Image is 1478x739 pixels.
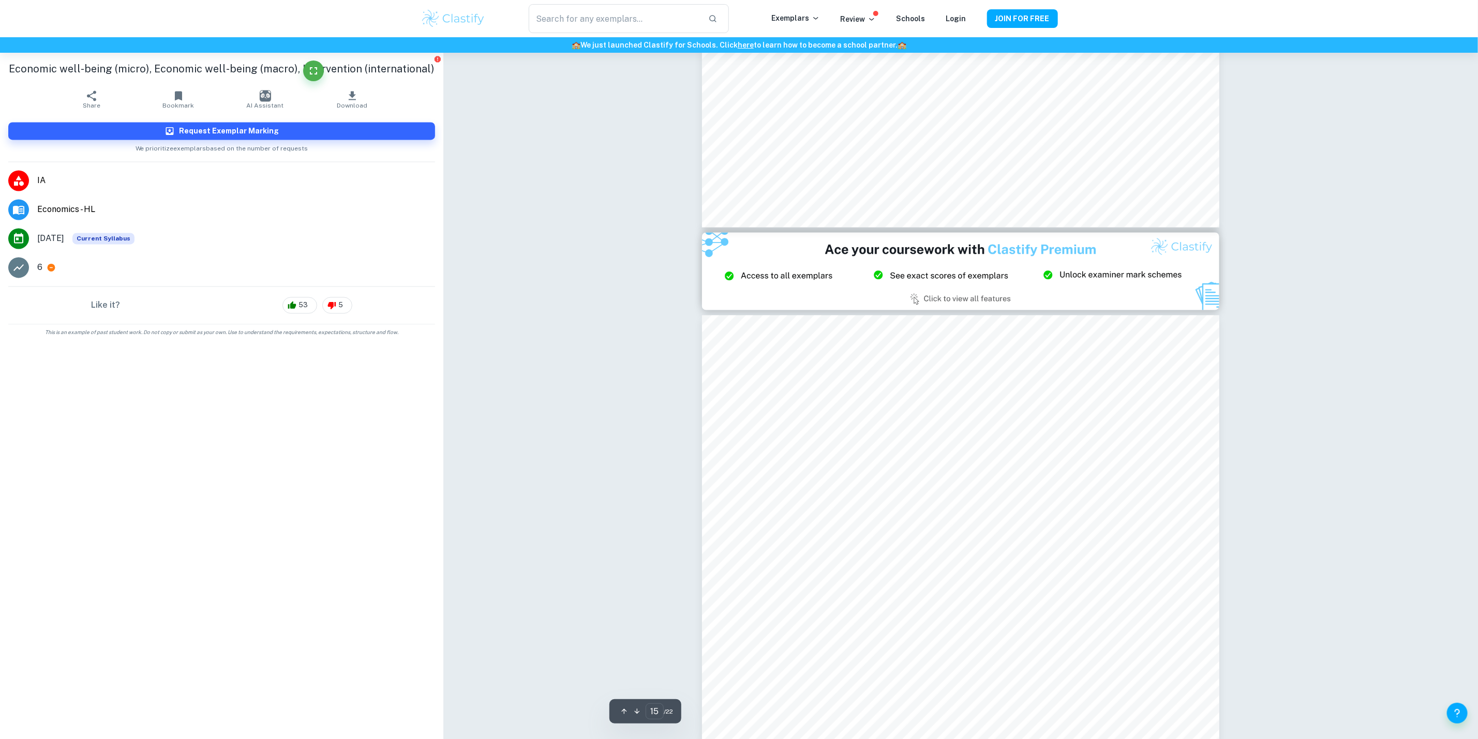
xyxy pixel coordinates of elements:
[8,122,435,140] button: Request Exemplar Marking
[37,232,64,245] span: [DATE]
[897,14,925,23] a: Schools
[222,85,309,114] button: AI Assistant
[37,261,42,274] p: 6
[946,14,966,23] a: Login
[37,174,435,187] span: IA
[282,297,317,313] div: 53
[37,203,435,216] span: Economics - HL
[136,140,308,153] span: We prioritize exemplars based on the number of requests
[135,85,222,114] button: Bookmark
[83,102,100,109] span: Share
[72,233,135,244] div: This exemplar is based on the current syllabus. Feel free to refer to it for inspiration/ideas wh...
[322,297,352,313] div: 5
[179,125,279,137] h6: Request Exemplar Marking
[309,85,396,114] button: Download
[572,41,580,49] span: 🏫
[421,8,486,29] img: Clastify logo
[4,328,439,336] span: This is an example of past student work. Do not copy or submit as your own. Use to understand the...
[293,300,314,310] span: 53
[247,102,284,109] span: AI Assistant
[8,61,435,77] h1: Economic well-being (micro), Economic well-being (macro), Intervention (international)
[72,233,135,244] span: Current Syllabus
[434,55,441,63] button: Report issue
[162,102,194,109] span: Bookmark
[702,232,1219,310] img: Ad
[772,12,820,24] p: Exemplars
[1447,703,1468,723] button: Help and Feedback
[92,299,121,311] h6: Like it?
[738,41,754,49] a: here
[48,85,135,114] button: Share
[303,61,324,81] button: Fullscreen
[664,707,673,716] span: / 22
[898,41,906,49] span: 🏫
[2,39,1476,51] h6: We just launched Clastify for Schools. Click to learn how to become a school partner.
[529,4,699,33] input: Search for any exemplars...
[333,300,349,310] span: 5
[337,102,367,109] span: Download
[841,13,876,25] p: Review
[260,90,271,101] img: AI Assistant
[987,9,1058,28] button: JOIN FOR FREE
